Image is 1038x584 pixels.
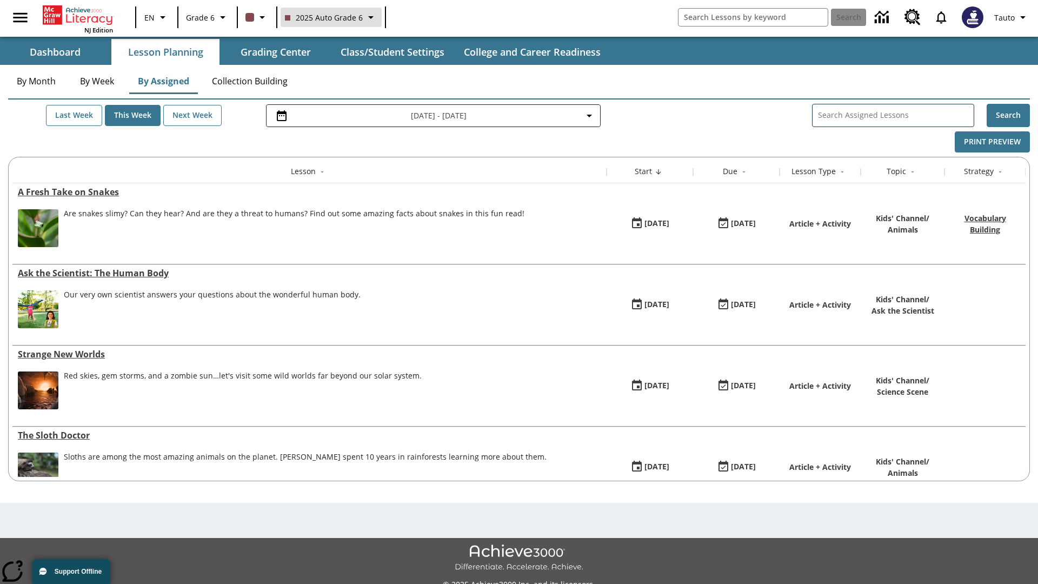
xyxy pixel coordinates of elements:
[994,165,1007,178] button: Sort
[64,209,524,218] div: Are snakes slimy? Can they hear? And are they a threat to humans? Find out some amazing facts abo...
[332,39,453,65] button: Class/Student Settings
[871,305,934,316] p: Ask the Scientist
[731,460,756,474] div: [DATE]
[994,12,1015,23] span: Tauto
[723,166,737,177] div: Due
[18,429,601,441] a: The Sloth Doctor, Lessons
[18,186,601,198] div: A Fresh Take on Snakes
[789,380,851,391] p: Article + Activity
[241,8,273,27] button: Class color is dark brown. Change class color
[455,39,609,65] button: College and Career Readiness
[18,371,58,409] img: Artist's concept of what it would be like to stand on the surface of the exoplanet TRAPPIST-1
[737,165,750,178] button: Sort
[18,348,601,360] a: Strange New Worlds, Lessons
[789,218,851,229] p: Article + Activity
[203,68,296,94] button: Collection Building
[291,166,316,177] div: Lesson
[144,12,155,23] span: EN
[43,3,113,34] div: Home
[713,376,760,396] button: 08/24/25: Last day the lesson can be accessed
[64,453,547,462] div: Sloths are among the most amazing animals on the planet. [PERSON_NAME] spent 10 years in rainfore...
[111,39,219,65] button: Lesson Planning
[898,3,927,32] a: Resource Center, Will open in new tab
[64,371,422,381] div: Red skies, gem storms, and a zombie sun…let's visit some wild worlds far beyond our solar system.
[876,375,929,386] p: Kids' Channel /
[455,545,583,572] img: Achieve3000 Differentiate Accelerate Achieve
[836,165,849,178] button: Sort
[1,39,109,65] button: Dashboard
[627,376,673,396] button: 08/24/25: First time the lesson was available
[105,105,161,126] button: This Week
[64,290,361,328] div: Our very own scientist answers your questions about the wonderful human body.
[18,290,58,328] img: Young girl doing a cartwheel
[713,295,760,315] button: 08/24/25: Last day the lesson can be accessed
[871,294,934,305] p: Kids' Channel /
[32,559,110,584] button: Support Offline
[281,8,382,27] button: Class: 2025 Auto Grade 6, Select your class
[789,461,851,473] p: Article + Activity
[644,217,669,230] div: [DATE]
[644,379,669,393] div: [DATE]
[964,166,994,177] div: Strategy
[139,8,174,27] button: Language: EN, Select a language
[990,8,1034,27] button: Profile/Settings
[18,186,601,198] a: A Fresh Take on Snakes, Lessons
[46,105,102,126] button: Last Week
[789,299,851,310] p: Article + Activity
[876,386,929,397] p: Science Scene
[222,39,330,65] button: Grading Center
[18,453,58,490] img: juvenile sloth reaches out to human hand. Lush green forest background.
[876,467,929,479] p: Animals
[713,214,760,234] button: 08/26/25: Last day the lesson can be accessed
[18,209,58,247] img: A close-up of a small green snake with big black eyes raising its head over the leaves of a plant.
[18,267,601,279] div: Ask the Scientist: The Human Body
[316,165,329,178] button: Sort
[285,12,363,23] span: 2025 Auto Grade 6
[411,110,467,121] span: [DATE] - [DATE]
[906,165,919,178] button: Sort
[887,166,906,177] div: Topic
[627,295,673,315] button: 08/24/25: First time the lesson was available
[64,453,547,490] div: Sloths are among the most amazing animals on the planet. Dr. Becky Cliffe spent 10 years in rainf...
[186,12,215,23] span: Grade 6
[4,2,36,34] button: Open side menu
[271,109,596,122] button: Select the date range menu item
[18,348,601,360] div: Strange New Worlds
[962,6,983,28] img: Avatar
[987,104,1030,127] button: Search
[18,429,601,441] div: The Sloth Doctor
[731,298,756,311] div: [DATE]
[64,290,361,300] div: Our very own scientist answers your questions about the wonderful human body.
[731,379,756,393] div: [DATE]
[652,165,665,178] button: Sort
[627,214,673,234] button: 08/26/25: First time the lesson was available
[84,26,113,34] span: NJ Edition
[43,4,113,26] a: Home
[182,8,234,27] button: Grade: Grade 6, Select a grade
[64,209,524,247] span: Are snakes slimy? Can they hear? And are they a threat to humans? Find out some amazing facts abo...
[64,371,422,409] span: Red skies, gem storms, and a zombie sun…let's visit some wild worlds far beyond our solar system.
[731,217,756,230] div: [DATE]
[635,166,652,177] div: Start
[644,298,669,311] div: [DATE]
[18,267,601,279] a: Ask the Scientist: The Human Body, Lessons
[627,457,673,477] button: 08/24/25: First time the lesson was available
[876,456,929,467] p: Kids' Channel /
[868,3,898,32] a: Data Center
[818,108,974,123] input: Search Assigned Lessons
[583,109,596,122] svg: Collapse Date Range Filter
[876,224,929,235] p: Animals
[129,68,198,94] button: By Assigned
[964,213,1006,235] a: Vocabulary Building
[927,3,955,31] a: Notifications
[8,68,64,94] button: By Month
[70,68,124,94] button: By Week
[55,568,102,575] span: Support Offline
[163,105,222,126] button: Next Week
[644,460,669,474] div: [DATE]
[713,457,760,477] button: 08/24/25: Last day the lesson can be accessed
[955,131,1030,152] button: Print Preview
[876,213,929,224] p: Kids' Channel /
